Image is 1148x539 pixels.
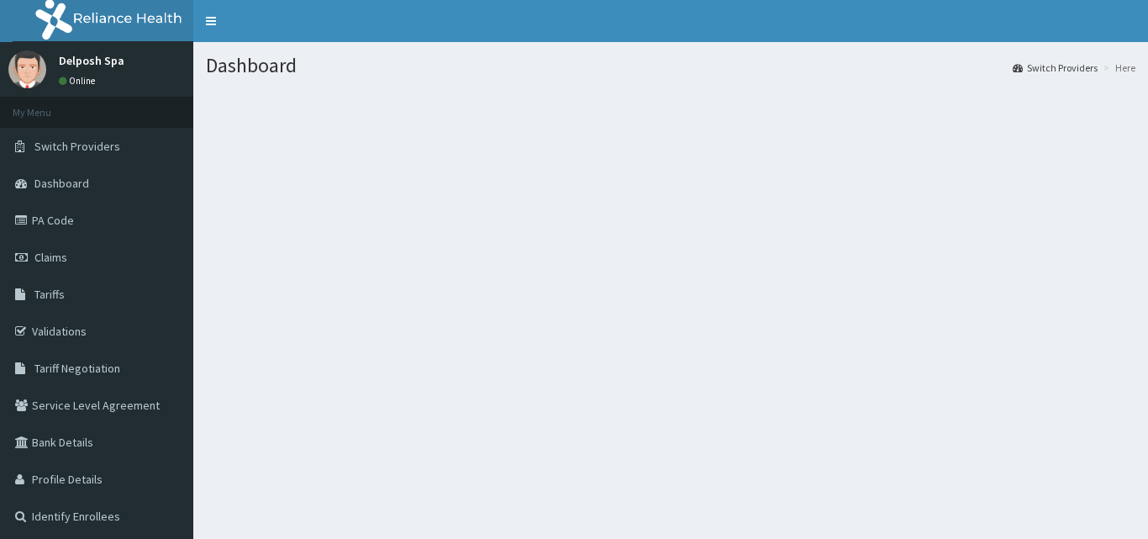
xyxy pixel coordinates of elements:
[206,55,1135,77] h1: Dashboard
[1013,61,1098,75] a: Switch Providers
[1099,61,1135,75] li: Here
[34,139,120,154] span: Switch Providers
[59,55,124,66] p: Delposh Spa
[8,50,46,88] img: User Image
[34,176,89,191] span: Dashboard
[34,287,65,302] span: Tariffs
[34,250,67,265] span: Claims
[34,361,120,376] span: Tariff Negotiation
[59,75,99,87] a: Online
